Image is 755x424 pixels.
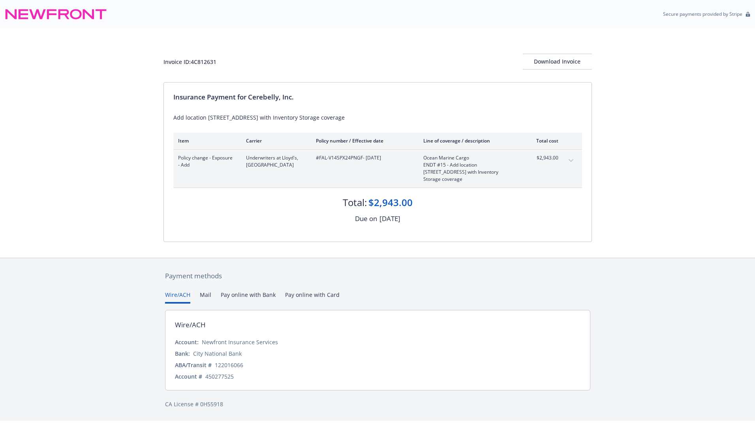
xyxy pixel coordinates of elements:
[246,154,303,169] span: Underwriters at Lloyd's, [GEOGRAPHIC_DATA]
[423,137,516,144] div: Line of coverage / description
[423,154,516,183] span: Ocean Marine CargoENDT #15 - Add location [STREET_ADDRESS] with Inventory Storage coverage
[205,372,234,381] div: 450277525
[202,338,278,346] div: Newfront Insurance Services
[565,154,577,167] button: expand content
[423,161,516,183] span: ENDT #15 - Add location [STREET_ADDRESS] with Inventory Storage coverage
[379,214,400,224] div: [DATE]
[221,291,276,304] button: Pay online with Bank
[193,349,242,358] div: City National Bank
[175,349,190,358] div: Bank:
[316,154,411,161] span: #FAL-V14SPX24PNGF - [DATE]
[285,291,340,304] button: Pay online with Card
[173,92,582,102] div: Insurance Payment for Cerebelly, Inc.
[165,291,190,304] button: Wire/ACH
[178,154,233,169] span: Policy change - Exposure - Add
[200,291,211,304] button: Mail
[175,372,202,381] div: Account #
[165,271,590,281] div: Payment methods
[246,137,303,144] div: Carrier
[355,214,377,224] div: Due on
[175,338,199,346] div: Account:
[343,196,367,209] div: Total:
[423,154,516,161] span: Ocean Marine Cargo
[215,361,243,369] div: 122016066
[163,58,216,66] div: Invoice ID: 4C812631
[173,113,582,122] div: Add location [STREET_ADDRESS] with Inventory Storage coverage
[165,400,590,408] div: CA License # 0H55918
[173,150,582,188] div: Policy change - Exposure - AddUnderwriters at Lloyd's, [GEOGRAPHIC_DATA]#FAL-V14SPX24PNGF- [DATE]...
[523,54,592,69] button: Download Invoice
[175,361,212,369] div: ABA/Transit #
[368,196,413,209] div: $2,943.00
[178,137,233,144] div: Item
[529,137,558,144] div: Total cost
[529,154,558,161] span: $2,943.00
[175,320,206,330] div: Wire/ACH
[663,11,742,17] p: Secure payments provided by Stripe
[316,137,411,144] div: Policy number / Effective date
